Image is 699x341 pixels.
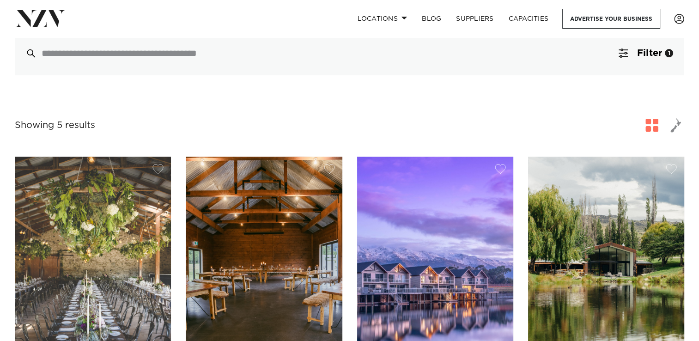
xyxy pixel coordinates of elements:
[665,49,673,57] div: 1
[562,9,660,29] a: Advertise your business
[414,9,449,29] a: BLOG
[637,49,662,58] span: Filter
[15,118,95,133] div: Showing 5 results
[15,10,65,27] img: nzv-logo.png
[608,31,684,75] button: Filter1
[449,9,501,29] a: SUPPLIERS
[501,9,556,29] a: Capacities
[350,9,414,29] a: Locations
